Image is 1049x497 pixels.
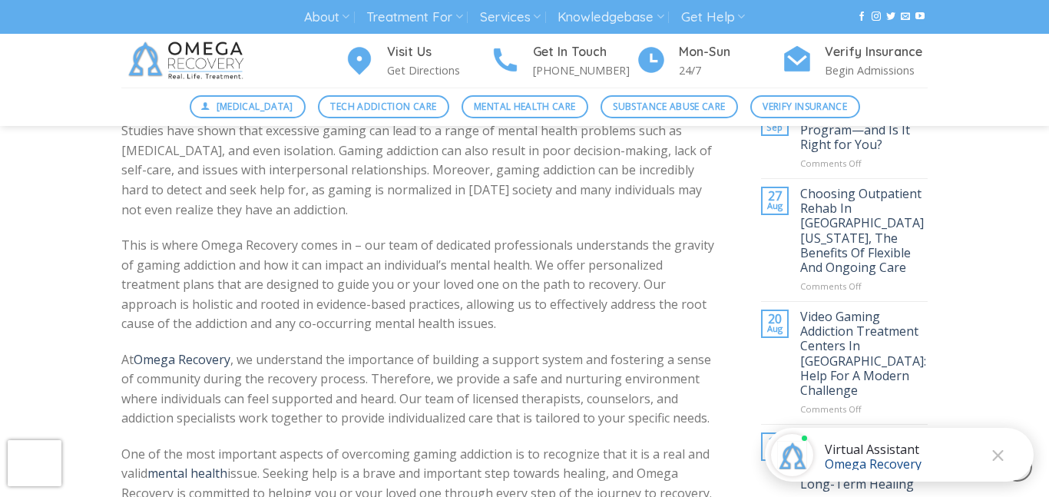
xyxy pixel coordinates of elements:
p: This is where Omega Recovery comes in – our team of dedicated professionals understands the gravi... [121,236,715,334]
h4: Mon-Sun [679,42,782,62]
a: Visit Us Get Directions [344,42,490,80]
h4: Visit Us [387,42,490,62]
img: Omega Recovery [121,34,256,88]
a: Knowledgebase [558,3,663,31]
p: 24/7 [679,61,782,79]
p: [PHONE_NUMBER] [533,61,636,79]
a: Choosing Outpatient Rehab In [GEOGRAPHIC_DATA] [US_STATE], The Benefits Of Flexible And Ongoing Care [800,187,928,275]
span: Comments Off [800,403,862,415]
iframe: reCAPTCHA [8,440,61,486]
a: Follow on Facebook [857,12,866,22]
p: At , we understand the importance of building a support system and fostering a sense of community... [121,350,715,429]
p: Studies have shown that excessive gaming can lead to a range of mental health problems such as [M... [121,121,715,220]
a: mental health [147,465,227,482]
a: Mental Health Care [462,95,588,118]
span: Verify Insurance [763,99,847,114]
a: What Is an Austin IOP Program—and Is It Right for You? [800,108,928,153]
h4: Get In Touch [533,42,636,62]
a: [MEDICAL_DATA] [190,95,306,118]
a: Send us an email [901,12,910,22]
span: [MEDICAL_DATA] [217,99,293,114]
span: Mental Health Care [474,99,575,114]
h4: Verify Insurance [825,42,928,62]
p: Get Directions [387,61,490,79]
a: Follow on YouTube [915,12,925,22]
span: Comments Off [800,157,862,169]
a: Get In Touch [PHONE_NUMBER] [490,42,636,80]
span: Comments Off [800,280,862,292]
a: Get Help [681,3,745,31]
a: About [304,3,349,31]
a: Follow on Instagram [872,12,881,22]
a: Services [480,3,541,31]
a: How to Choose the Best Austin Mental Health Facility for Long-Term Healing [800,432,928,492]
a: Follow on Twitter [886,12,895,22]
a: Verify Insurance Begin Admissions [782,42,928,80]
a: Video Gaming Addiction Treatment Centers In [GEOGRAPHIC_DATA]: Help For A Modern Challenge [800,310,928,398]
a: Verify Insurance [750,95,860,118]
span: Tech Addiction Care [330,99,436,114]
a: Omega Recovery [134,351,230,368]
span: Substance Abuse Care [613,99,725,114]
a: Treatment For [366,3,462,31]
a: Substance Abuse Care [601,95,738,118]
a: Tech Addiction Care [318,95,449,118]
p: Begin Admissions [825,61,928,79]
